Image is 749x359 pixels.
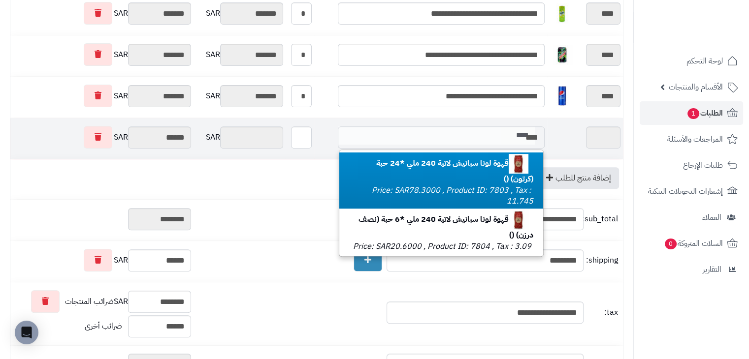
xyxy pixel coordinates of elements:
[664,237,723,250] span: السلات المتروكة
[686,106,723,120] span: الطلبات
[687,108,700,120] span: 1
[553,3,572,23] img: 1747566616-1481083d-48b6-4b0f-b89f-c8f09a39-40x40.jpg
[664,238,677,250] span: 0
[13,249,191,271] div: SAR
[196,126,283,149] div: SAR
[196,2,283,25] div: SAR
[353,240,531,252] small: Price: SAR20.6000 , Product ID: 7804 , Tax : 3.09
[65,296,114,307] span: ضرائب المنتجات
[586,255,618,266] span: shipping:
[682,7,740,28] img: logo-2.png
[669,80,723,94] span: الأقسام والمنتجات
[648,184,723,198] span: إشعارات التحويلات البنكية
[640,153,743,177] a: طلبات الإرجاع
[640,179,743,203] a: إشعارات التحويلات البنكية
[509,154,528,174] img: 1747342221-357e96d5-1a8c-45e8-ab5f-1b4e23df-40x40.jpg
[640,49,743,73] a: لوحة التحكم
[509,210,528,230] img: 1747342222-357e96d5-1a8c-45e8-ab5f-1b4e23df-40x40.jpg
[702,210,721,224] span: العملاء
[358,213,533,241] b: قهوة لونا سبانيش لاتية 240 ملي *6 حبة (نصف درزن) ()
[640,127,743,151] a: المراجعات والأسئلة
[586,213,618,225] span: sub_total:
[376,157,533,185] b: قهوة لونا سبانيش لاتية 240 ملي *24 حبة (كرتون) ()
[13,290,191,313] div: SAR
[640,232,743,255] a: السلات المتروكة0
[640,206,743,229] a: العملاء
[586,307,618,318] span: tax:
[536,167,619,189] a: إضافة منتج للطلب
[13,126,191,149] div: SAR
[640,258,743,281] a: التقارير
[703,263,721,276] span: التقارير
[15,321,38,344] div: Open Intercom Messenger
[640,101,743,125] a: الطلبات1
[13,2,191,25] div: SAR
[196,44,283,66] div: SAR
[85,320,122,332] span: ضرائب أخرى
[667,132,723,146] span: المراجعات والأسئلة
[13,85,191,107] div: SAR
[196,85,283,107] div: SAR
[683,158,723,172] span: طلبات الإرجاع
[13,43,191,66] div: SAR
[553,45,572,64] img: 1747589162-6e7ff969-24c4-4b5f-83cf-0a0709aa-40x40.jpg
[686,54,723,68] span: لوحة التحكم
[372,184,533,208] small: Price: SAR78.3000 , Product ID: 7803 , Tax : 11.745
[553,86,572,106] img: 1747594376-51AM5ZU19WL._AC_SL1500-40x40.jpg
